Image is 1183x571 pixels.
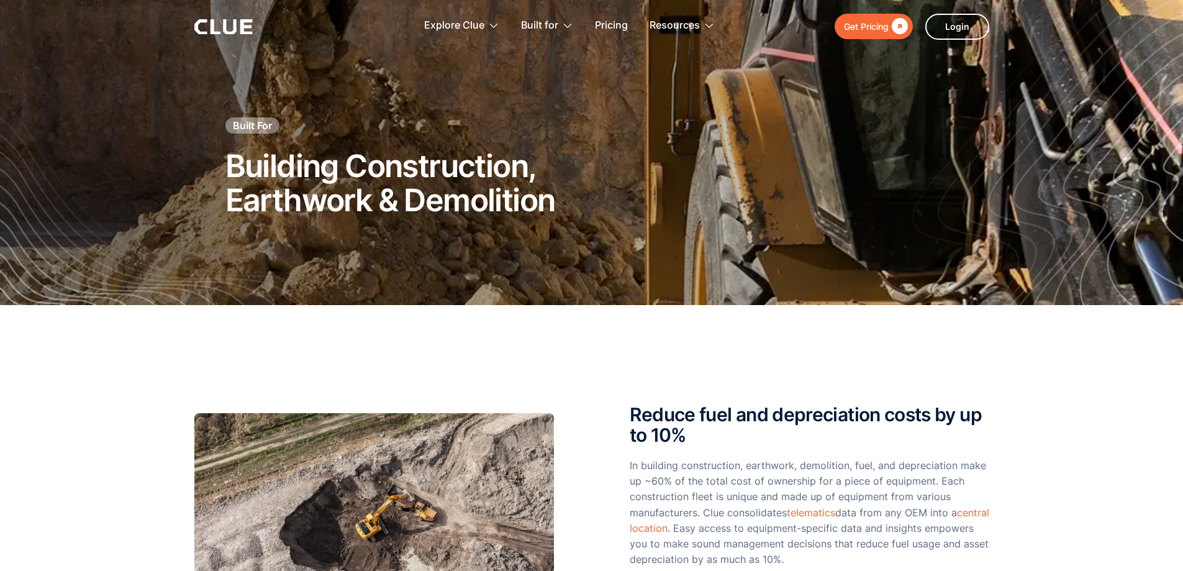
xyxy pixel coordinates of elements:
div: Built for [521,6,558,45]
a: Pricing [595,6,628,45]
h2: Reduce fuel and depreciation costs by up to 10% [630,404,989,445]
div: Explore Clue [424,6,499,45]
div: Built for [521,6,573,45]
p: In building construction, earthwork, demolition, fuel, and depreciation make up ~60% of the total... [630,458,989,567]
div:  [889,19,908,34]
div: Explore Clue [424,6,484,45]
div: Resources [650,6,700,45]
a: Built For [225,117,279,134]
a: central location [630,506,989,534]
div: Built For [233,119,272,132]
h1: Building Construction, Earthwork & Demolition [225,149,555,217]
div: Resources [650,6,715,45]
div: Get Pricing [844,19,889,34]
a: Login [925,14,989,40]
a: telematics [787,506,835,519]
a: Get Pricing [835,14,913,39]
